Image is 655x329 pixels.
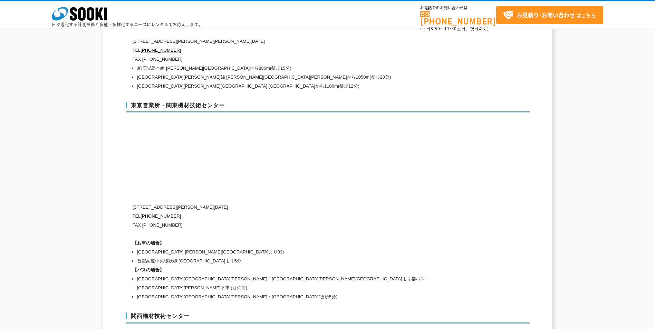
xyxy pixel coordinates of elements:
h1: 【バスの場合】 [133,266,464,275]
p: TEL [133,46,464,55]
li: [GEOGRAPHIC_DATA] [PERSON_NAME][GEOGRAPHIC_DATA]より3分 [137,248,464,257]
li: 首都高速中央環状線 [GEOGRAPHIC_DATA]より5分 [137,257,464,266]
a: [PHONE_NUMBER] [420,11,496,25]
li: [GEOGRAPHIC_DATA][GEOGRAPHIC_DATA][PERSON_NAME]：[GEOGRAPHIC_DATA](徒歩5分) [137,292,464,301]
li: JR鹿児島本線 [PERSON_NAME][GEOGRAPHIC_DATA]から880m(徒歩15分) [137,64,464,73]
h1: 【お車の場合】 [133,239,464,248]
span: はこちら [503,10,596,20]
h3: 東京営業所・関東機材技術センター [126,102,530,113]
span: (平日 ～ 土日、祝日除く) [420,26,489,32]
span: お電話でのお問い合わせは [420,6,496,10]
span: 8:50 [431,26,440,32]
a: [PHONE_NUMBER] [141,213,181,219]
a: [PHONE_NUMBER] [141,48,181,53]
p: [STREET_ADDRESS][PERSON_NAME][PERSON_NAME][DATE] [133,37,464,46]
li: [GEOGRAPHIC_DATA][PERSON_NAME]線 [PERSON_NAME][GEOGRAPHIC_DATA][PERSON_NAME]から1050m(徒歩20分) [137,73,464,82]
p: TEL [133,212,464,221]
p: 日々進化する計測技術と多種・多様化するニーズにレンタルでお応えします。 [52,22,203,27]
span: 17:30 [444,26,457,32]
h3: 関西機材技術センター [126,312,530,323]
p: FAX [PHONE_NUMBER] [133,221,464,230]
p: FAX [PHONE_NUMBER] [133,55,464,64]
p: [STREET_ADDRESS][PERSON_NAME][DATE] [133,203,464,212]
li: [GEOGRAPHIC_DATA][PERSON_NAME][GEOGRAPHIC_DATA] [GEOGRAPHIC_DATA]から1100m(徒歩12分) [137,82,464,91]
strong: お見積り･お問い合わせ [517,11,575,19]
li: [GEOGRAPHIC_DATA][GEOGRAPHIC_DATA][PERSON_NAME]／[GEOGRAPHIC_DATA][PERSON_NAME][GEOGRAPHIC_DATA]より... [137,275,464,292]
a: お見積り･お問い合わせはこちら [496,6,603,24]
